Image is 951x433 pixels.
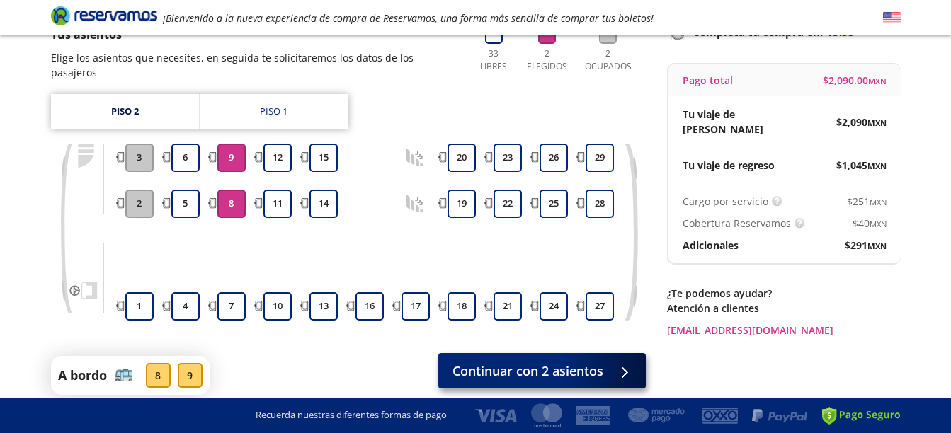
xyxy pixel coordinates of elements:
button: 4 [171,292,200,321]
a: Piso 2 [51,94,199,129]
p: Adicionales [683,238,739,253]
button: 12 [263,144,292,172]
button: 9 [217,144,246,172]
button: 5 [171,190,200,218]
button: 18 [448,292,476,321]
button: 29 [586,144,614,172]
a: Brand Logo [51,5,157,30]
p: Atención a clientes [667,301,901,316]
div: Piso 1 [260,105,287,119]
button: 15 [309,144,338,172]
span: $ 1,045 [836,158,887,173]
button: 27 [586,292,614,321]
small: MXN [867,161,887,171]
p: 2 Ocupados [581,47,635,73]
p: Tu viaje de [PERSON_NAME] [683,107,785,137]
button: 7 [217,292,246,321]
button: 22 [494,190,522,218]
button: English [883,9,901,27]
button: Continuar con 2 asientos [438,353,646,388]
a: Piso 1 [200,94,348,129]
button: 16 [355,292,384,321]
button: 13 [309,292,338,321]
button: 21 [494,292,522,321]
button: 19 [448,190,476,218]
button: 3 [125,144,154,172]
p: Recuerda nuestras diferentes formas de pago [256,408,447,422]
small: MXN [867,117,887,128]
button: 2 [125,190,154,218]
p: 33 Libres [474,47,513,73]
div: 8 [146,363,171,388]
button: 17 [402,292,430,321]
span: $ 40 [853,216,887,231]
small: MXN [870,197,887,207]
div: 9 [178,363,203,388]
button: 8 [217,190,246,218]
p: ¿Te podemos ayudar? [667,286,901,301]
span: $ 2,090.00 [823,73,887,88]
p: Cobertura Reservamos [683,216,791,231]
button: 20 [448,144,476,172]
span: Continuar con 2 asientos [452,362,603,381]
p: Elige los asientos que necesites, en seguida te solicitaremos los datos de los pasajeros [51,50,460,80]
em: ¡Bienvenido a la nueva experiencia de compra de Reservamos, una forma más sencilla de comprar tus... [163,11,654,25]
button: 25 [540,190,568,218]
button: 26 [540,144,568,172]
button: 6 [171,144,200,172]
p: Cargo por servicio [683,194,768,209]
a: [EMAIL_ADDRESS][DOMAIN_NAME] [667,323,901,337]
i: Brand Logo [51,5,157,26]
button: 23 [494,144,522,172]
button: 1 [125,292,154,321]
button: 24 [540,292,568,321]
button: 28 [586,190,614,218]
span: $ 291 [845,238,887,253]
p: 2 Elegidos [523,47,571,73]
span: $ 251 [847,194,887,209]
p: Pago total [683,73,733,88]
span: $ 2,090 [836,115,887,129]
p: Tu viaje de regreso [683,158,775,173]
small: MXN [870,219,887,229]
button: 10 [263,292,292,321]
small: MXN [867,241,887,251]
p: A bordo [58,366,107,385]
button: 11 [263,190,292,218]
small: MXN [868,76,887,86]
button: 14 [309,190,338,218]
